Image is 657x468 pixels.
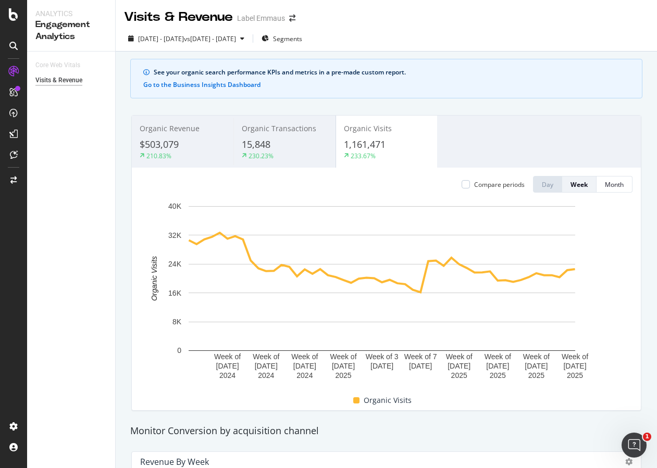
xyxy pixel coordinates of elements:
[523,353,550,361] text: Week of
[567,372,583,380] text: 2025
[219,372,235,380] text: 2024
[291,353,318,361] text: Week of
[528,372,544,380] text: 2025
[335,372,351,380] text: 2025
[35,60,91,71] a: Core Web Vitals
[257,30,306,47] button: Segments
[35,75,108,86] a: Visits & Revenue
[525,362,548,371] text: [DATE]
[140,457,209,467] div: Revenue by Week
[258,372,274,380] text: 2024
[448,362,470,371] text: [DATE]
[35,75,82,86] div: Visits & Revenue
[409,362,432,371] text: [DATE]
[216,362,239,371] text: [DATE]
[542,180,553,189] div: Day
[446,353,473,361] text: Week of
[562,353,588,361] text: Week of
[35,60,80,71] div: Core Web Vitals
[168,260,182,268] text: 24K
[351,151,376,160] div: 233.67%
[289,15,295,22] div: arrow-right-arrow-left
[273,34,302,43] span: Segments
[184,34,236,43] span: vs [DATE] - [DATE]
[255,362,278,371] text: [DATE]
[451,372,467,380] text: 2025
[486,362,509,371] text: [DATE]
[370,362,393,371] text: [DATE]
[364,394,412,407] span: Organic Visits
[344,123,392,133] span: Organic Visits
[214,353,241,361] text: Week of
[143,81,261,88] button: Go to the Business Insights Dashboard
[605,180,624,189] div: Month
[168,289,182,297] text: 16K
[563,362,586,371] text: [DATE]
[330,353,356,361] text: Week of
[296,372,313,380] text: 2024
[140,201,624,382] svg: A chart.
[138,34,184,43] span: [DATE] - [DATE]
[253,353,279,361] text: Week of
[124,8,233,26] div: Visits & Revenue
[242,123,316,133] span: Organic Transactions
[125,424,648,438] div: Monitor Conversion by acquisition channel
[154,68,629,77] div: See your organic search performance KPIs and metrics in a pre-made custom report.
[168,203,182,211] text: 40K
[485,353,511,361] text: Week of
[562,176,597,193] button: Week
[242,138,270,150] span: 15,848
[168,231,182,239] text: 32K
[404,353,437,361] text: Week of 7
[130,59,642,98] div: info banner
[172,318,182,326] text: 8K
[533,176,562,193] button: Day
[140,123,200,133] span: Organic Revenue
[177,347,181,355] text: 0
[35,19,107,43] div: Engagement Analytics
[146,151,171,160] div: 210.83%
[249,151,274,160] div: 230.23%
[293,362,316,371] text: [DATE]
[150,256,158,301] text: Organic Visits
[237,13,285,23] div: Label Emmaus
[366,353,399,361] text: Week of 3
[140,138,179,150] span: $503,079
[490,372,506,380] text: 2025
[124,30,249,47] button: [DATE] - [DATE]vs[DATE] - [DATE]
[597,176,633,193] button: Month
[35,8,107,19] div: Analytics
[344,138,386,150] span: 1,161,471
[332,362,355,371] text: [DATE]
[643,433,651,441] span: 1
[571,180,588,189] div: Week
[474,180,525,189] div: Compare periods
[622,433,647,458] iframe: Intercom live chat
